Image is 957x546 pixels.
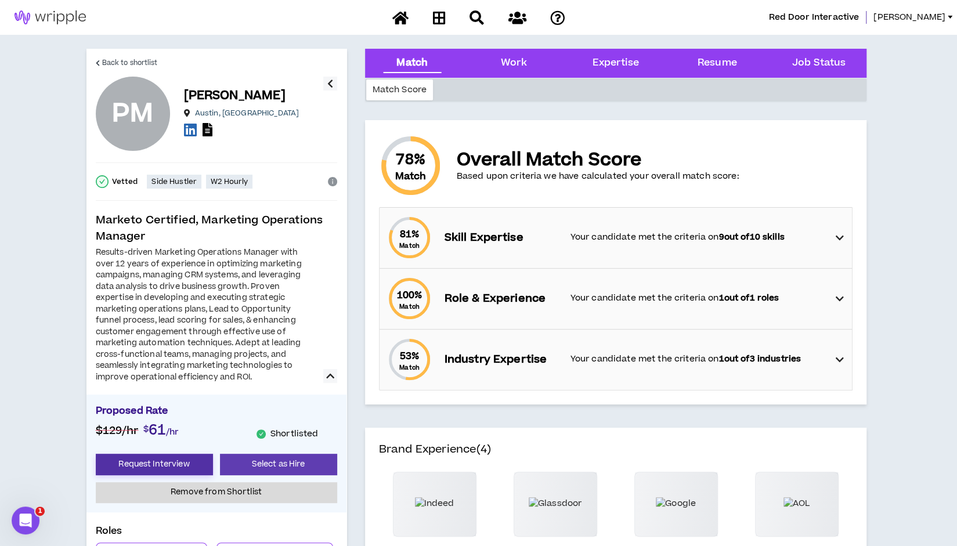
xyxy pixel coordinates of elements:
span: check-circle [257,429,266,439]
div: 81%MatchSkill ExpertiseYour candidate met the criteria on9out of10 skills [380,208,852,268]
button: Request Interview [96,454,213,475]
a: Back to shortlist [96,49,158,77]
img: Glassdoor [529,497,582,510]
div: Work [501,56,527,71]
div: 100%MatchRole & ExperienceYour candidate met the criteria on1out of1 roles [380,269,852,329]
img: Indeed [415,497,454,510]
div: Resume [698,56,737,71]
span: [PERSON_NAME] [873,11,945,24]
iframe: Intercom live chat [12,507,39,534]
p: Skill Expertise [445,230,559,246]
p: Proposed Rate [96,404,337,421]
p: Your candidate met the criteria on [570,231,824,244]
small: Match [399,241,420,250]
span: $129 /hr [96,423,139,439]
span: 53 % [400,349,419,363]
img: AOL [783,497,810,510]
span: Red Door Interactive [768,11,859,24]
button: Remove from Shortlist [96,482,337,504]
img: Google [656,497,696,510]
h4: Brand Experience (4) [379,442,853,472]
div: Match [396,56,428,71]
p: Your candidate met the criteria on [570,353,824,366]
p: Overall Match Score [457,150,739,171]
span: info-circle [328,177,337,186]
strong: 1 out of 1 roles [718,292,779,304]
p: Side Hustler [151,177,197,186]
small: Match [399,363,420,372]
span: Back to shortlist [102,57,158,68]
span: 81 % [400,227,419,241]
small: Match [395,169,427,183]
span: $ [143,423,148,435]
p: Industry Expertise [445,352,559,368]
p: Your candidate met the criteria on [570,292,824,305]
p: Vetted [112,177,138,186]
p: W2 Hourly [211,177,248,186]
p: [PERSON_NAME] [184,88,286,104]
div: Match Score [366,79,434,100]
span: 78 % [396,151,425,169]
span: /hr [166,426,179,438]
p: Shortlisted [270,428,319,440]
p: Role & Experience [445,291,559,307]
button: Select as Hire [220,454,337,475]
p: Roles [96,524,337,543]
p: Marketo Certified, Marketing Operations Manager [96,212,337,245]
span: 1 [35,507,45,516]
strong: 1 out of 3 industries [718,353,801,365]
span: 61 [149,420,166,440]
div: Job Status [792,56,846,71]
strong: 9 out of 10 skills [718,231,784,243]
div: 53%MatchIndustry ExpertiseYour candidate met the criteria on1out of3 industries [380,330,852,390]
div: Results-driven Marketing Operations Manager with over 12 years of experience in optimizing market... [96,247,316,383]
small: Match [399,302,420,311]
div: PM [112,102,154,126]
p: Based upon criteria we have calculated your overall match score: [457,171,739,182]
div: Expertise [592,56,638,71]
p: Austin , [GEOGRAPHIC_DATA] [195,109,299,118]
div: Prakruti M. [96,77,170,151]
span: 100 % [397,288,422,302]
span: check-circle [96,175,109,188]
